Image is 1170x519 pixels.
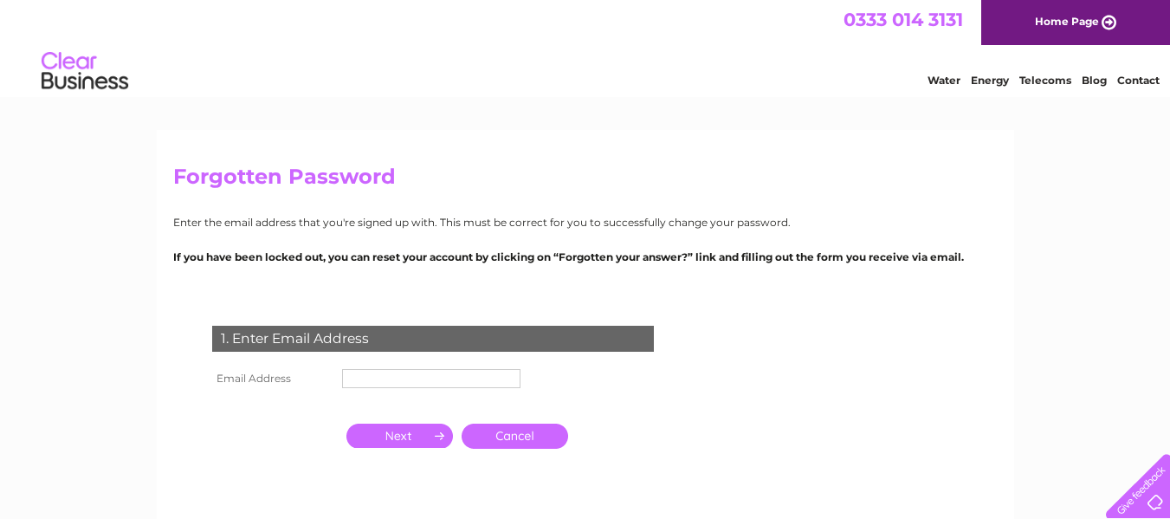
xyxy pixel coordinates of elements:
[212,326,654,352] div: 1. Enter Email Address
[928,74,960,87] a: Water
[462,424,568,449] a: Cancel
[173,165,998,198] h2: Forgotten Password
[173,249,998,265] p: If you have been locked out, you can reset your account by clicking on “Forgotten your answer?” l...
[208,365,338,392] th: Email Address
[971,74,1009,87] a: Energy
[41,45,129,98] img: logo.png
[1019,74,1071,87] a: Telecoms
[1082,74,1107,87] a: Blog
[1117,74,1160,87] a: Contact
[844,9,963,30] a: 0333 014 3131
[173,214,998,230] p: Enter the email address that you're signed up with. This must be correct for you to successfully ...
[177,10,995,84] div: Clear Business is a trading name of Verastar Limited (registered in [GEOGRAPHIC_DATA] No. 3667643...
